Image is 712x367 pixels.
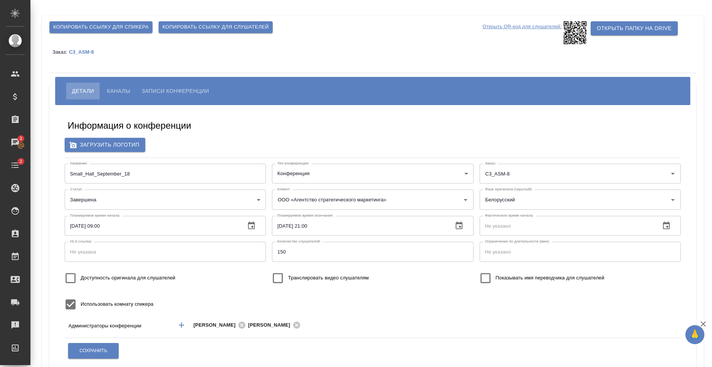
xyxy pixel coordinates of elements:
[685,325,704,344] button: 🙏
[107,86,130,96] span: Каналы
[248,321,295,329] span: [PERSON_NAME]
[72,86,94,96] span: Детали
[194,321,248,330] div: [PERSON_NAME]
[591,21,677,35] button: Открыть папку на Drive
[667,168,678,179] button: Open
[460,195,471,205] button: Open
[622,324,624,326] button: Open
[71,140,139,150] span: Загрузить логотип
[272,164,473,183] div: Конференция
[68,120,191,132] h5: Информация о конференции
[65,216,239,236] input: Не указано
[667,195,678,205] button: Open
[288,274,369,282] span: Транслировать видео слушателям
[2,133,29,152] a: 3
[483,21,562,44] p: Открыть QR-код для слушателей:
[81,300,153,308] span: Использовать комнату спикера
[272,216,447,236] input: Не указано
[597,24,671,33] span: Открыть папку на Drive
[65,242,266,262] input: Не указана
[248,321,303,330] div: [PERSON_NAME]
[69,49,99,55] a: C3_ASM-8
[81,274,175,282] span: Доступность оригинала для слушателей
[15,135,27,142] span: 3
[15,158,27,165] span: 2
[65,164,266,183] input: Не указан
[49,21,153,33] button: Копировать ссылку для спикера
[68,322,170,330] p: Администраторы конференции
[480,242,681,262] input: Не указано
[194,321,240,329] span: [PERSON_NAME]
[53,23,149,32] span: Копировать ссылку для спикера
[65,138,145,152] label: Загрузить логотип
[2,156,29,175] a: 2
[480,216,654,236] input: Не указано
[65,190,266,209] div: Завершена
[172,316,191,334] button: Добавить менеджера
[688,327,701,343] span: 🙏
[79,348,107,354] span: Сохранить
[496,274,604,282] span: Показывать имя переводчика для слушателей
[52,49,69,55] p: Заказ:
[68,343,119,359] button: Сохранить
[141,86,209,96] span: Записи конференции
[159,21,273,33] button: Копировать ссылку для слушателей
[162,23,269,32] span: Копировать ссылку для слушателей
[272,242,473,262] input: Не указано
